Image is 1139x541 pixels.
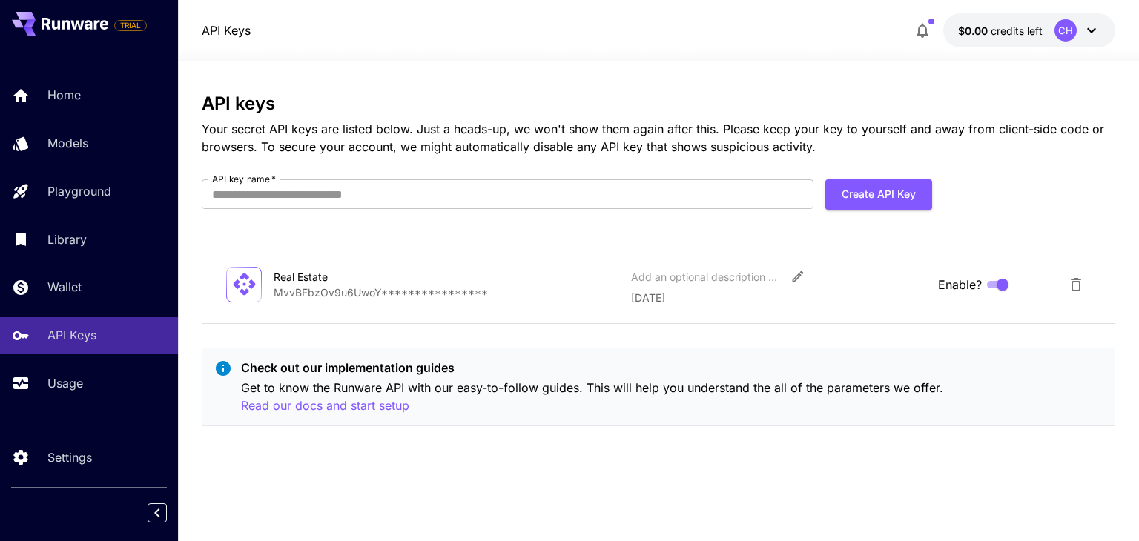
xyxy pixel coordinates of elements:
[631,269,779,285] div: Add an optional description or comment
[202,21,251,39] a: API Keys
[47,182,111,200] p: Playground
[212,173,276,185] label: API key name
[631,290,925,305] p: [DATE]
[202,120,1115,156] p: Your secret API keys are listed below. Just a heads-up, we won't show them again after this. Plea...
[241,396,409,415] button: Read our docs and start setup
[943,13,1115,47] button: $0.00CH
[274,269,422,285] div: Real Estate
[47,374,83,392] p: Usage
[47,86,81,104] p: Home
[1061,270,1091,299] button: Delete API Key
[47,326,96,344] p: API Keys
[114,16,147,34] span: Add your payment card to enable full platform functionality.
[958,23,1043,39] div: $0.00
[991,24,1043,37] span: credits left
[241,379,1102,415] p: Get to know the Runware API with our easy-to-follow guides. This will help you understand the all...
[202,93,1115,114] h3: API keys
[148,503,167,522] button: Collapse sidebar
[47,134,88,152] p: Models
[159,499,178,526] div: Collapse sidebar
[115,20,146,31] span: TRIAL
[241,359,1102,376] p: Check out our implementation guides
[958,24,991,37] span: $0.00
[938,276,982,293] span: Enable?
[825,179,932,210] button: Create API Key
[785,263,811,290] button: Edit
[47,230,87,248] p: Library
[1054,19,1077,42] div: CH
[47,448,92,466] p: Settings
[47,278,82,296] p: Wallet
[202,21,251,39] nav: breadcrumb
